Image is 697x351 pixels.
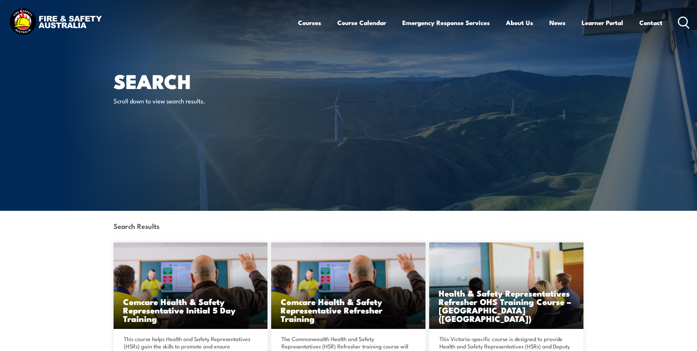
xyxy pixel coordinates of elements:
[639,13,662,32] a: Contact
[114,242,268,329] img: Comcare Health & Safety Representative Initial 5 Day TRAINING
[298,13,321,32] a: Courses
[271,242,425,329] a: Comcare Health & Safety Representative Refresher Training
[429,242,583,329] a: Health & Safety Representatives Refresher OHS Training Course – [GEOGRAPHIC_DATA] ([GEOGRAPHIC_DA...
[402,13,490,32] a: Emergency Response Services
[506,13,533,32] a: About Us
[429,242,583,329] img: Health & Safety Representatives Initial OHS Training Course (VIC)
[271,242,425,329] img: Comcare Health & Safety Representative Initial 5 Day TRAINING
[114,96,248,105] p: Scroll down to view search results.
[114,72,295,89] h1: Search
[337,13,386,32] a: Course Calendar
[114,242,268,329] a: Comcare Health & Safety Representative Initial 5 Day Training
[114,221,159,231] strong: Search Results
[582,13,623,32] a: Learner Portal
[281,297,416,323] h3: Comcare Health & Safety Representative Refresher Training
[439,289,574,323] h3: Health & Safety Representatives Refresher OHS Training Course – [GEOGRAPHIC_DATA] ([GEOGRAPHIC_DA...
[549,13,565,32] a: News
[123,297,258,323] h3: Comcare Health & Safety Representative Initial 5 Day Training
